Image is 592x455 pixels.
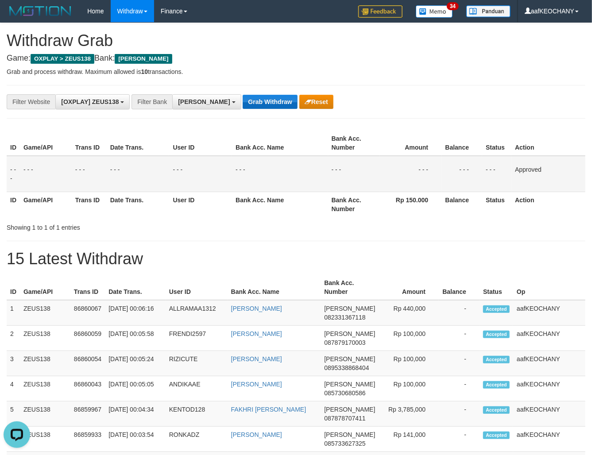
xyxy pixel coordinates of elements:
td: - [439,351,480,376]
td: ANDIKAAE [166,376,228,401]
td: 86860043 [70,376,105,401]
td: - - - [482,156,511,192]
a: [PERSON_NAME] [231,305,282,312]
td: RONKADZ [166,427,228,452]
td: aafKEOCHANY [513,401,585,427]
span: Accepted [483,356,510,363]
td: Rp 100,000 [379,351,439,376]
td: ZEUS138 [20,376,70,401]
th: Status [480,275,513,300]
td: [DATE] 00:05:58 [105,326,166,351]
h4: Game: Bank: [7,54,585,63]
td: - - - [232,156,328,192]
span: [PERSON_NAME] [324,355,375,362]
td: Rp 440,000 [379,300,439,326]
span: [PERSON_NAME] [324,330,375,337]
th: ID [7,192,20,217]
th: Status [482,131,511,156]
td: - - - [328,156,380,192]
span: [PERSON_NAME] [324,406,375,413]
td: ALLRAMAA1312 [166,300,228,326]
th: Trans ID [70,275,105,300]
th: Status [482,192,511,217]
td: Rp 100,000 [379,326,439,351]
td: - - - [7,156,20,192]
td: - - - [380,156,441,192]
th: Date Trans. [105,275,166,300]
th: Op [513,275,585,300]
span: [OXPLAY] ZEUS138 [61,98,119,105]
td: [DATE] 00:05:24 [105,351,166,376]
th: Bank Acc. Number [328,131,380,156]
button: Grab Withdraw [243,95,297,109]
span: Accepted [483,406,510,414]
button: Reset [299,95,333,109]
h1: Withdraw Grab [7,32,585,50]
span: Copy 085733627325 to clipboard [324,440,365,447]
td: 86860054 [70,351,105,376]
td: - - - [72,156,107,192]
th: Bank Acc. Name [228,275,321,300]
th: Trans ID [72,192,107,217]
td: 1 [7,300,20,326]
td: RIZICUTE [166,351,228,376]
td: aafKEOCHANY [513,351,585,376]
td: Rp 3,785,000 [379,401,439,427]
th: Balance [441,131,482,156]
th: Date Trans. [107,192,170,217]
td: [DATE] 00:04:34 [105,401,166,427]
td: Approved [511,156,585,192]
th: Action [511,131,585,156]
p: Grab and process withdraw. Maximum allowed is transactions. [7,67,585,76]
td: 2 [7,326,20,351]
td: - - - [441,156,482,192]
button: [OXPLAY] ZEUS138 [55,94,130,109]
td: 86860067 [70,300,105,326]
th: Action [511,192,585,217]
td: 86859967 [70,401,105,427]
a: [PERSON_NAME] [231,381,282,388]
th: Trans ID [72,131,107,156]
th: Bank Acc. Name [232,192,328,217]
th: Date Trans. [107,131,170,156]
td: FRENDI2597 [166,326,228,351]
span: Copy 087879170003 to clipboard [324,339,365,346]
td: KENTOD128 [166,401,228,427]
span: [PERSON_NAME] [324,305,375,312]
td: Rp 141,000 [379,427,439,452]
span: [PERSON_NAME] [178,98,230,105]
td: aafKEOCHANY [513,300,585,326]
td: 86860059 [70,326,105,351]
div: Showing 1 to 1 of 1 entries [7,220,240,232]
span: Accepted [483,331,510,338]
a: [PERSON_NAME] [231,431,282,438]
td: ZEUS138 [20,351,70,376]
th: Game/API [20,131,72,156]
a: [PERSON_NAME] [231,330,282,337]
td: - - - [169,156,232,192]
td: ZEUS138 [20,401,70,427]
span: Copy 082331367118 to clipboard [324,314,365,321]
td: 5 [7,401,20,427]
span: [PERSON_NAME] [324,381,375,388]
span: Copy 0895338868404 to clipboard [324,364,369,371]
a: [PERSON_NAME] [231,355,282,362]
button: [PERSON_NAME] [172,94,241,109]
td: 3 [7,351,20,376]
td: [DATE] 00:05:05 [105,376,166,401]
span: Copy 085730680586 to clipboard [324,389,365,397]
img: Button%20Memo.svg [416,5,453,18]
td: Rp 100,000 [379,376,439,401]
span: Accepted [483,432,510,439]
td: aafKEOCHANY [513,326,585,351]
td: ZEUS138 [20,427,70,452]
td: [DATE] 00:03:54 [105,427,166,452]
span: Accepted [483,381,510,389]
th: Game/API [20,275,70,300]
td: - [439,401,480,427]
td: - - - [107,156,170,192]
td: 86859933 [70,427,105,452]
span: [PERSON_NAME] [115,54,172,64]
th: Bank Acc. Name [232,131,328,156]
span: 34 [447,2,459,10]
